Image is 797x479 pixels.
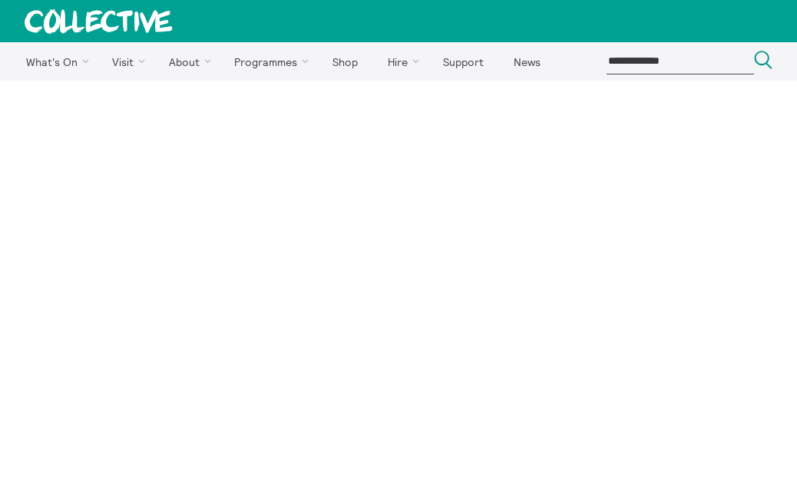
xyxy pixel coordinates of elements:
a: Programmes [221,42,316,81]
a: About [155,42,218,81]
a: News [500,42,554,81]
a: Hire [375,42,427,81]
a: Shop [319,42,371,81]
a: What's On [12,42,96,81]
a: Visit [99,42,153,81]
a: Support [429,42,497,81]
